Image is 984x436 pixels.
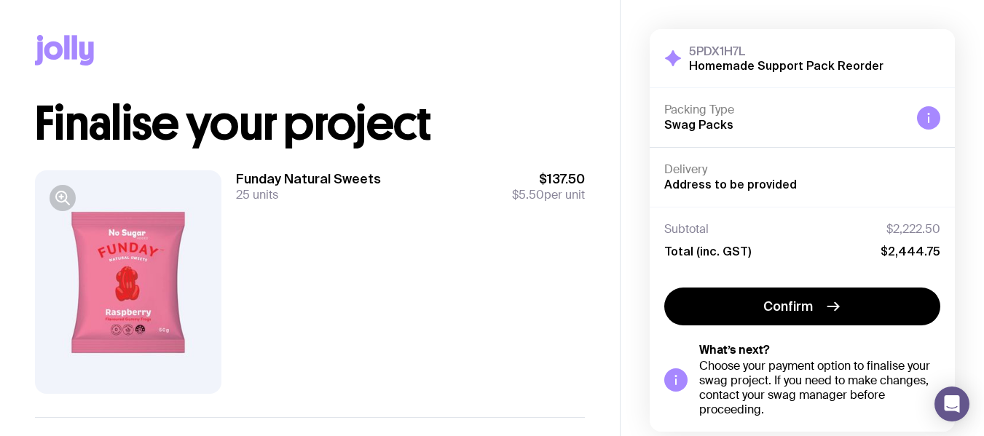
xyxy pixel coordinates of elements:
span: 25 units [236,187,278,202]
span: $2,444.75 [881,244,940,258]
span: $137.50 [512,170,585,188]
h4: Delivery [664,162,940,177]
h4: Packing Type [664,103,905,117]
span: Address to be provided [664,178,797,191]
div: Open Intercom Messenger [934,387,969,421]
span: $2,222.50 [886,222,940,237]
span: Swag Packs [664,118,733,131]
button: Confirm [664,288,940,325]
h3: 5PDX1H7L [689,44,883,58]
h2: Homemade Support Pack Reorder [689,58,883,73]
span: Total (inc. GST) [664,244,751,258]
div: Choose your payment option to finalise your swag project. If you need to make changes, contact yo... [699,359,940,417]
span: $5.50 [512,187,544,202]
h3: Funday Natural Sweets [236,170,381,188]
span: Confirm [763,298,813,315]
span: Subtotal [664,222,709,237]
h1: Finalise your project [35,100,585,147]
span: per unit [512,188,585,202]
h5: What’s next? [699,343,940,357]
